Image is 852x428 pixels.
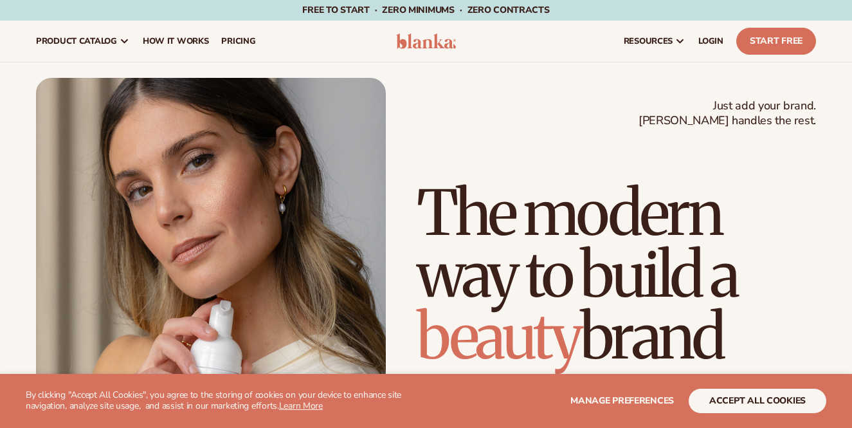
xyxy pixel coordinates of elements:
[36,36,117,46] span: product catalog
[692,21,730,62] a: LOGIN
[396,33,457,49] img: logo
[736,28,816,55] a: Start Free
[639,98,816,129] span: Just add your brand. [PERSON_NAME] handles the rest.
[570,389,674,413] button: Manage preferences
[417,298,580,375] span: beauty
[30,21,136,62] a: product catalog
[221,36,255,46] span: pricing
[302,4,549,16] span: Free to start · ZERO minimums · ZERO contracts
[689,389,826,413] button: accept all cookies
[136,21,215,62] a: How It Works
[26,390,413,412] p: By clicking "Accept All Cookies", you agree to the storing of cookies on your device to enhance s...
[215,21,262,62] a: pricing
[624,36,673,46] span: resources
[570,395,674,407] span: Manage preferences
[417,182,816,368] h1: The modern way to build a brand
[698,36,723,46] span: LOGIN
[279,400,323,412] a: Learn More
[143,36,209,46] span: How It Works
[617,21,692,62] a: resources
